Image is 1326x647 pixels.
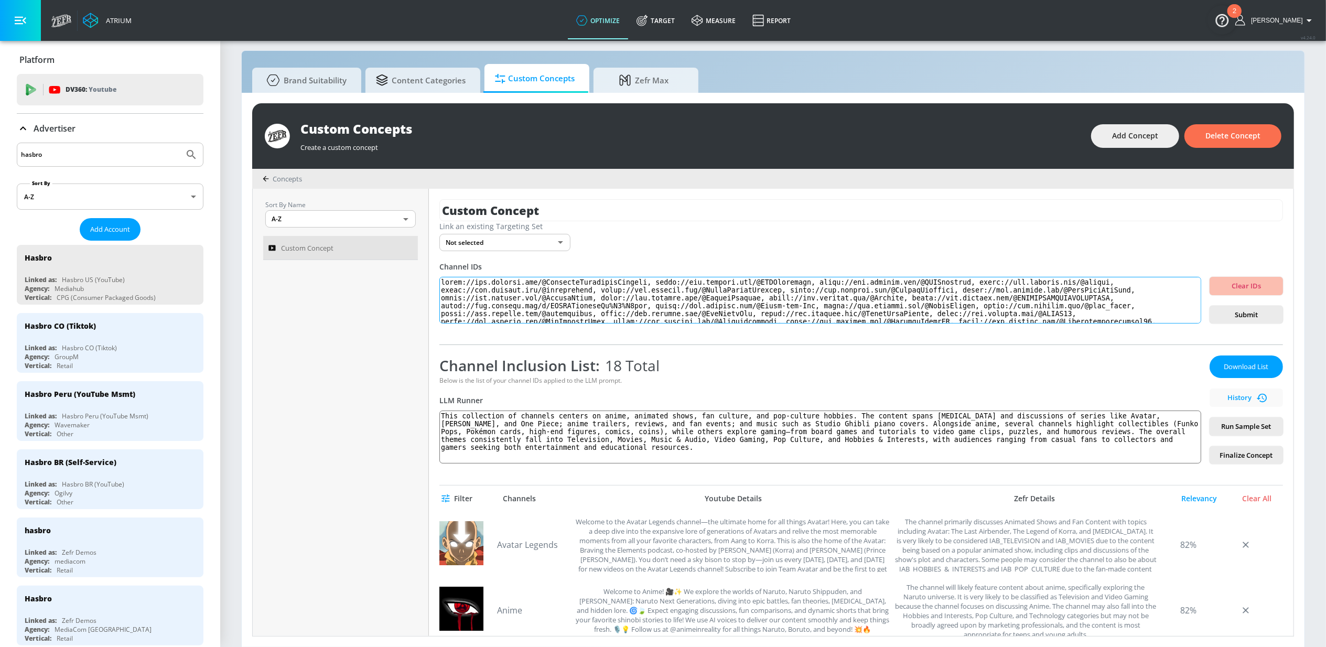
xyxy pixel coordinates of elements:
[83,13,132,28] a: Atrium
[576,583,890,638] div: Welcome to Anime! 🎥✨ We explore the worlds of Naruto, Naruto Shippuden, and Boruto: Naruto Next G...
[102,16,132,25] div: Atrium
[17,586,203,645] div: HasbroLinked as:Zefr DemosAgency:MediaCom [GEOGRAPHIC_DATA]Vertical:Retail
[62,412,148,420] div: Hasbro Peru (YouTube Msmt)
[66,84,116,95] p: DV360:
[25,253,52,263] div: Hasbro
[25,594,52,603] div: Hasbro
[80,218,141,241] button: Add Account
[25,634,51,643] div: Vertical:
[89,84,116,95] p: Youtube
[17,517,203,577] div: hasbroLinked as:Zefr DemosAgency:mediacomVertical:Retail
[439,376,1201,385] div: Below is the list of your channel IDs applied to the LLM prompt.
[25,420,49,429] div: Agency:
[1210,417,1283,436] button: Run Sample Set
[25,352,49,361] div: Agency:
[1112,130,1158,143] span: Add Concept
[57,634,73,643] div: Retail
[180,143,203,166] button: Submit Search
[62,548,96,557] div: Zefr Demos
[604,68,684,93] span: Zefr Max
[17,449,203,509] div: Hasbro BR (Self-Service)Linked as:Hasbro BR (YouTube)Agency:OgilvyVertical:Other
[628,2,683,39] a: Target
[17,114,203,143] div: Advertiser
[576,517,890,572] div: Welcome to the Avatar Legends channel—the ultimate home for all things Avatar! Here, you can take...
[25,343,57,352] div: Linked as:
[25,321,96,331] div: Hasbro CO (Tiktok)
[1218,309,1275,321] span: Submit
[1184,124,1281,148] button: Delete Concept
[1233,11,1236,25] div: 2
[17,381,203,441] div: Hasbro Peru (YouTube Msmt)Linked as:Hasbro Peru (YouTube Msmt)Agency:WavemakerVertical:Other
[62,480,124,489] div: Hasbro BR (YouTube)
[25,429,51,438] div: Vertical:
[17,313,203,373] div: Hasbro CO (Tiktok)Linked as:Hasbro CO (Tiktok)Agency:GroupMVertical:Retail
[25,457,116,467] div: Hasbro BR (Self-Service)
[62,616,96,625] div: Zefr Demos
[17,45,203,74] div: Platform
[265,199,416,210] p: Sort By Name
[439,355,1201,375] div: Channel Inclusion List:
[25,548,57,557] div: Linked as:
[895,517,1157,572] div: The channel primarily discusses Animated Shows and Fan Content with topics including Avatar: The ...
[1218,449,1275,461] span: Finalize Concept
[1162,583,1214,638] div: 82%
[1247,17,1303,24] span: login as: lindsay.benharris@zefr.com
[439,489,477,509] button: Filter
[439,262,1283,272] div: Channel IDs
[1162,517,1214,572] div: 82%
[439,395,1201,405] div: LLM Runner
[1214,392,1279,404] span: History
[25,625,49,634] div: Agency:
[376,68,466,93] span: Content Categories
[25,566,51,575] div: Vertical:
[1220,361,1273,373] span: Download List
[55,557,85,566] div: mediacom
[90,223,130,235] span: Add Account
[34,123,76,134] p: Advertiser
[30,180,52,187] label: Sort By
[263,174,302,184] div: Concepts
[25,284,49,293] div: Agency:
[57,429,73,438] div: Other
[25,525,51,535] div: hasbro
[1210,306,1283,324] button: Submit
[55,625,152,634] div: MediaCom [GEOGRAPHIC_DATA]
[1301,35,1316,40] span: v 4.24.0
[25,361,51,370] div: Vertical:
[1210,277,1283,295] button: Clear IDs
[300,120,1081,137] div: Custom Concepts
[1205,130,1260,143] span: Delete Concept
[273,174,302,184] span: Concepts
[1210,355,1283,378] button: Download List
[439,521,483,565] img: UCN_u5w69V9wUZYG8WeJWuNg
[439,587,483,631] img: UC0sc5EC5-vIo-bDQCmMACCw
[744,2,799,39] a: Report
[503,494,536,503] div: Channels
[439,411,1201,463] textarea: This collection of channels centers on anime, animated shows, fan culture, and pop-culture hobbie...
[25,480,57,489] div: Linked as:
[17,245,203,305] div: HasbroLinked as:Hasbro US (YouTube)Agency:MediahubVertical:CPG (Consumer Packaged Goods)
[55,352,79,361] div: GroupM
[263,236,418,260] a: Custom Concept
[901,494,1168,503] div: Zefr Details
[265,210,416,228] div: A-Z
[55,420,90,429] div: Wavemaker
[1218,280,1275,292] span: Clear IDs
[683,2,744,39] a: measure
[57,566,73,575] div: Retail
[62,343,117,352] div: Hasbro CO (Tiktok)
[439,221,1283,231] div: Link an existing Targeting Set
[21,148,180,161] input: Search by name
[25,389,135,399] div: Hasbro Peru (YouTube Msmt)
[895,583,1157,638] div: The channel will likely feature content about anime, specifically exploring the Naruto universe. ...
[25,557,49,566] div: Agency:
[263,68,347,93] span: Brand Suitability
[1208,5,1237,35] button: Open Resource Center, 2 new notifications
[19,54,55,66] p: Platform
[25,412,57,420] div: Linked as:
